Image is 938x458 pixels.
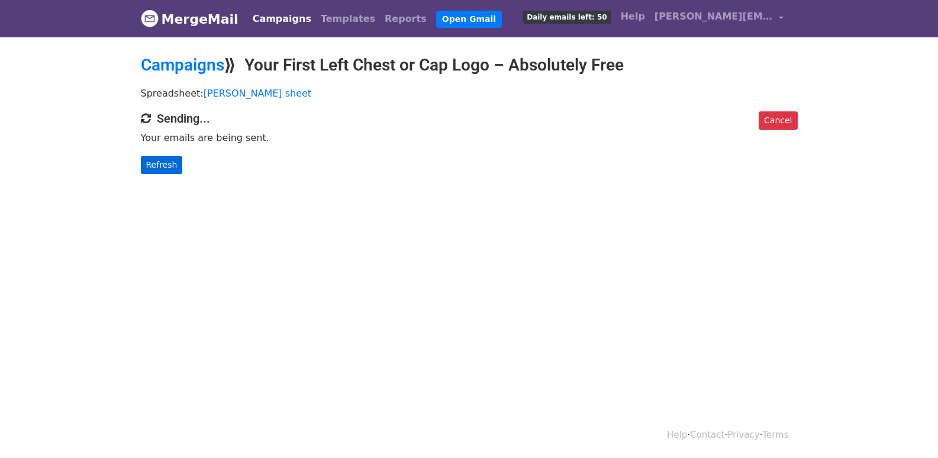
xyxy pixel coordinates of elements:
a: [PERSON_NAME] sheet [204,88,311,99]
p: Spreadsheet: [141,87,798,100]
a: Campaigns [248,7,316,31]
a: Open Gmail [436,11,502,28]
span: Daily emails left: 50 [523,11,611,24]
a: Reports [380,7,431,31]
iframe: Chat Widget [879,401,938,458]
h2: ⟫ Your First Left Chest or Cap Logo – Absolutely Free [141,55,798,75]
p: Your emails are being sent. [141,132,798,144]
a: MergeMail [141,7,238,31]
a: Contact [690,430,724,440]
a: Campaigns [141,55,224,75]
a: Help [616,5,650,28]
h4: Sending... [141,111,798,126]
span: [PERSON_NAME][EMAIL_ADDRESS][DOMAIN_NAME] [655,9,773,24]
a: [PERSON_NAME][EMAIL_ADDRESS][DOMAIN_NAME] [650,5,788,33]
a: Help [667,430,687,440]
a: Cancel [759,111,797,130]
a: Templates [316,7,380,31]
a: Terms [762,430,788,440]
a: Daily emails left: 50 [518,5,615,28]
img: MergeMail logo [141,9,159,27]
a: Refresh [141,156,183,174]
a: Privacy [727,430,759,440]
